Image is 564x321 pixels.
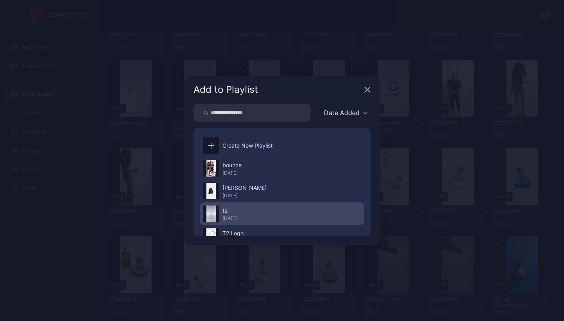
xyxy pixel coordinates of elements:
[324,109,360,117] div: Date Added
[193,85,361,94] div: Add to Playlist
[222,170,242,176] div: [DATE]
[222,215,238,222] div: [DATE]
[222,160,242,170] div: bounce
[222,193,267,199] div: [DATE]
[320,104,371,122] button: Date Added
[222,229,244,238] div: T2 Logo
[222,141,273,150] div: Create New Playlist
[222,206,238,215] div: t2
[222,183,267,193] div: [PERSON_NAME]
